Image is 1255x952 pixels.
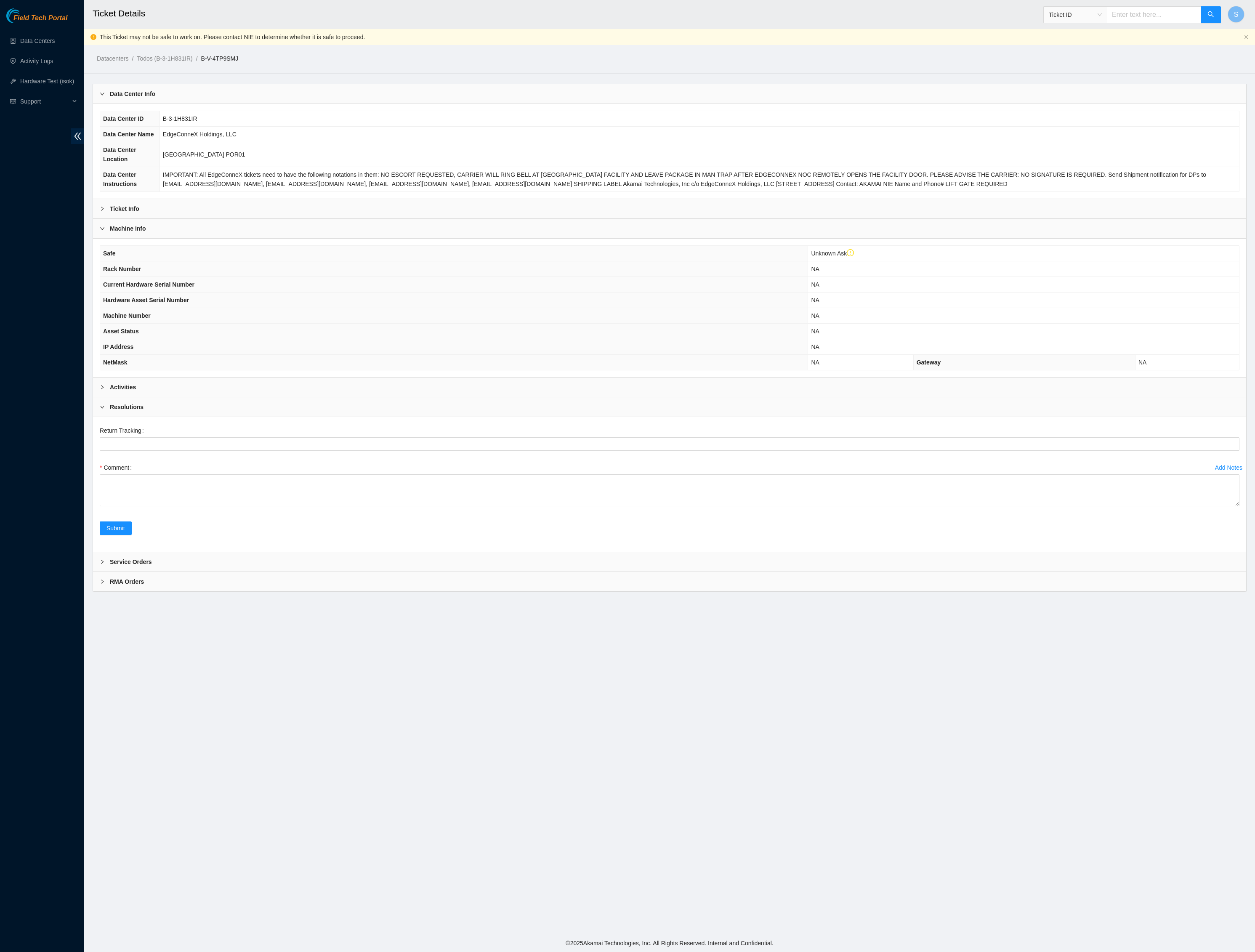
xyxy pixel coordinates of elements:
button: Add Notes [1215,461,1243,474]
b: Service Orders [110,557,152,566]
span: exclamation-circle [847,249,854,257]
label: Comment [100,461,135,474]
span: IMPORTANT: All EdgeConneX tickets need to have the following notations in them: NO ESCORT REQUEST... [163,171,1206,187]
a: Hardware Test (isok) [20,78,74,85]
span: Asset Status [103,328,139,335]
div: Machine Info [93,219,1246,238]
span: B-3-1H831IR [163,115,197,122]
span: read [10,98,16,104]
span: right [100,559,105,564]
span: search [1207,11,1214,19]
span: Data Center ID [103,115,144,122]
span: right [100,385,105,390]
span: S [1234,9,1239,20]
b: Data Center Info [110,89,155,98]
span: Unknown Ask [811,250,854,257]
button: search [1201,6,1221,23]
a: B-V-4TP9SMJ [201,55,239,62]
span: right [100,226,105,231]
span: Rack Number [103,266,141,272]
div: Ticket Info [93,199,1246,218]
div: Activities [93,378,1246,397]
span: NA [811,266,819,272]
span: IP Address [103,343,133,350]
span: NA [811,359,819,366]
span: Data Center Name [103,131,154,138]
span: NA [811,328,819,335]
a: Data Centers [20,37,55,44]
span: Hardware Asset Serial Number [103,297,189,303]
span: Data Center Location [103,146,136,162]
div: Data Center Info [93,84,1246,104]
span: Machine Number [103,312,151,319]
button: close [1244,35,1249,40]
footer: © 2025 Akamai Technologies, Inc. All Rights Reserved. Internal and Confidential. [84,934,1255,952]
div: Add Notes [1215,465,1242,471]
span: Safe [103,250,116,257]
button: S [1228,6,1244,23]
span: NetMask [103,359,128,366]
span: Gateway [917,359,941,366]
a: Activity Logs [20,58,53,64]
span: right [100,206,105,211]
span: Support [20,93,70,110]
span: right [100,404,105,410]
span: NA [811,297,819,303]
div: RMA Orders [93,572,1246,591]
a: Akamai TechnologiesField Tech Portal [6,15,67,26]
label: Return Tracking [100,424,147,437]
b: Machine Info [110,224,146,233]
span: Current Hardware Serial Number [103,281,194,288]
b: Activities [110,383,136,392]
span: NA [811,312,819,319]
span: Field Tech Portal [13,14,67,22]
textarea: Comment [100,474,1239,506]
input: Enter text here... [1107,6,1201,23]
span: Data Center Instructions [103,171,137,187]
span: right [100,91,105,96]
span: Ticket ID [1049,8,1102,21]
span: Submit [106,524,125,533]
div: Resolutions [93,397,1246,417]
span: EdgeConneX Holdings, LLC [163,131,237,138]
input: Return Tracking [100,437,1239,451]
span: double-left [71,128,84,144]
b: RMA Orders [110,577,144,586]
span: right [100,579,105,584]
span: NA [1138,359,1146,366]
span: NA [811,281,819,288]
b: Ticket Info [110,204,139,213]
div: Service Orders [93,552,1246,572]
span: [GEOGRAPHIC_DATA] POR01 [163,151,245,158]
img: Akamai Technologies [6,8,43,23]
button: Submit [100,521,132,535]
b: Resolutions [110,402,144,412]
a: Datacenters [97,55,128,62]
a: Todos (B-3-1H831IR) [137,55,192,62]
span: / [132,55,133,62]
span: / [196,55,198,62]
span: NA [811,343,819,350]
